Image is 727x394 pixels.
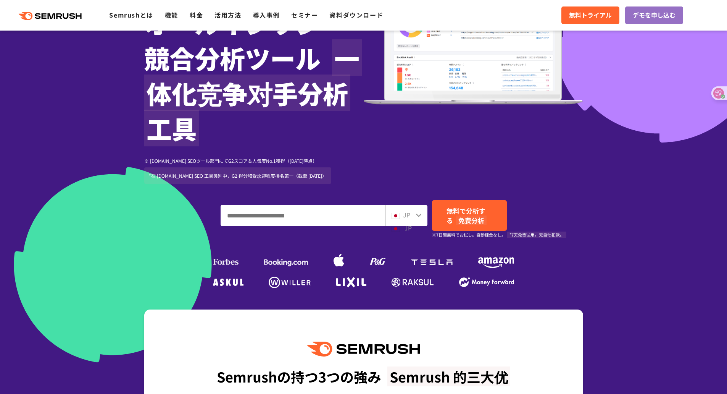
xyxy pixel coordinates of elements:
[214,10,241,19] a: 活用方法
[625,6,683,24] a: デモを申し込む
[507,232,566,238] font: *7天免费试用。无自动扣款。
[403,210,410,219] span: JP
[432,200,507,231] a: 無料で分析する 免费分析
[221,205,385,226] input: ドメイン、キーワードまたはURLを入力してください
[447,206,487,225] span: 無料で分析する
[253,10,280,19] a: 導入事例
[109,10,153,19] a: Semrushとは
[291,10,318,19] a: セミナー
[144,39,362,146] font: 一体化竞争对手分析工具
[149,172,327,179] font: *在 [DOMAIN_NAME] SEO 工具类别中，G2 得分和受欢迎程度排名第一（截至 [DATE]）
[432,231,566,238] small: ※7日間無料でお試し。自動課金なし。
[561,6,619,24] a: 無料トライアル
[456,216,487,225] font: 免费分析
[569,10,612,20] span: 無料トライアル
[405,223,412,232] span: JP
[307,342,419,357] img: Semrush
[144,5,364,146] h1: オールインワン 競合分析ツール
[190,10,203,19] a: 料金
[329,10,383,19] a: 資料ダウンロード
[144,157,364,187] div: ※ [DOMAIN_NAME] SEOツール部門にてG2スコア＆人気度No.1獲得（[DATE]時点）
[633,10,675,20] span: デモを申し込む
[165,10,178,19] a: 機能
